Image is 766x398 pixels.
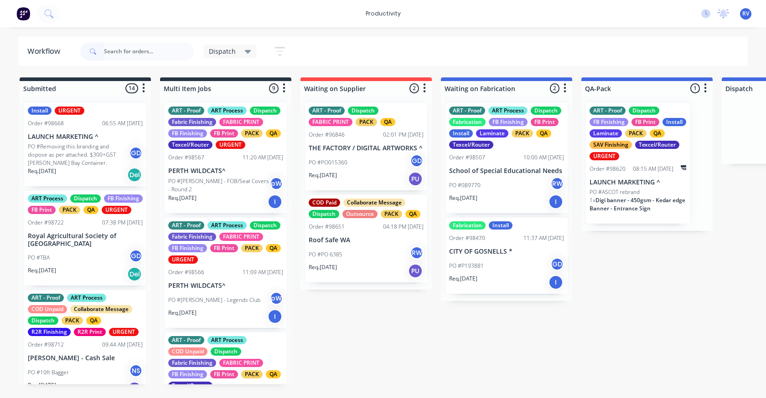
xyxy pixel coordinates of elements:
[590,118,628,126] div: FB Finishing
[309,144,424,152] p: THE FACTORY / DIGITAL ARTWORKS ^
[28,368,69,377] p: PO #10ft Bagger
[28,119,64,128] div: Order #98668
[635,141,679,149] div: Texcel/Router
[241,129,263,138] div: PACK
[343,199,405,207] div: Collaborate Message
[207,107,247,115] div: ART Process
[625,129,647,138] div: PACK
[309,263,337,271] p: Req. [DATE]
[361,7,405,20] div: productivity
[631,118,659,126] div: FB Print
[449,181,481,189] p: PO #089770
[629,107,659,115] div: Dispatch
[266,244,281,252] div: QA
[523,234,564,242] div: 11:37 AM [DATE]
[70,305,132,313] div: Collaborate Message
[380,118,395,126] div: QA
[348,107,378,115] div: Dispatch
[168,370,207,378] div: FB Finishing
[309,107,345,115] div: ART - Proof
[742,10,749,18] span: RV
[219,359,263,367] div: FABRIC PRINT
[449,118,486,126] div: Fabrication
[216,141,245,149] div: URGENT
[59,206,80,214] div: PACK
[449,234,485,242] div: Order #98470
[590,152,619,160] div: URGENT
[168,359,216,367] div: Fabric Finishing
[168,255,198,264] div: URGENT
[243,153,283,162] div: 11:20 AM [DATE]
[309,131,345,139] div: Order #96846
[28,167,56,175] p: Req. [DATE]
[590,165,626,173] div: Order #98620
[408,172,423,186] div: PU
[449,141,493,149] div: Texcel/Router
[633,165,673,173] div: 08:15 AM [DATE]
[168,194,197,202] p: Req. [DATE]
[243,268,283,276] div: 11:09 AM [DATE]
[383,131,424,139] div: 02:01 PM [DATE]
[210,370,238,378] div: FB Print
[102,219,143,227] div: 07:38 PM [DATE]
[309,199,340,207] div: COD Paid
[305,103,427,190] div: ART - ProofDispatchFABRIC PRINTPACKQAOrder #9684602:01 PM [DATE]THE FACTORY / DIGITAL ARTWORKS ^P...
[104,42,194,61] input: Search for orders...
[210,244,238,252] div: FB Print
[531,118,559,126] div: FB Print
[241,244,263,252] div: PACK
[549,275,563,290] div: I
[449,194,477,202] p: Req. [DATE]
[342,210,378,218] div: Outsource
[662,118,686,126] div: Install
[168,107,204,115] div: ART - Proof
[127,267,142,281] div: Del
[536,129,551,138] div: QA
[209,46,236,56] span: Dispatch
[28,143,129,167] p: PO #Removing this branding and dispose as per attached. $300+GST [PERSON_NAME] Bay Container.
[28,341,64,349] div: Order #98712
[28,219,64,227] div: Order #98722
[28,206,56,214] div: FB Print
[168,268,204,276] div: Order #98566
[55,107,84,115] div: URGENT
[449,129,473,138] div: Install
[168,129,207,138] div: FB Finishing
[168,244,207,252] div: FB Finishing
[109,328,139,336] div: URGENT
[590,188,640,196] p: PO #ASCOT rebrand
[531,107,561,115] div: Dispatch
[590,107,626,115] div: ART - Proof
[590,141,632,149] div: SAV Finishing
[28,381,56,389] p: Req. [DATE]
[523,153,564,162] div: 10:00 AM [DATE]
[28,266,56,275] p: Req. [DATE]
[207,336,247,344] div: ART Process
[410,246,424,260] div: RW
[219,233,263,241] div: FABRIC PRINT
[28,194,67,203] div: ART Process
[356,118,377,126] div: PACK
[207,221,247,230] div: ART Process
[241,370,263,378] div: PACK
[549,194,563,209] div: I
[28,232,143,248] p: Royal Agricultural Society of [GEOGRAPHIC_DATA]
[266,370,281,378] div: QA
[70,194,101,203] div: Dispatch
[127,382,142,396] div: PU
[449,221,486,230] div: Fabrication
[28,107,52,115] div: Install
[590,129,622,138] div: Laminate
[67,294,106,302] div: ART Process
[512,129,533,138] div: PACK
[586,103,690,224] div: ART - ProofDispatchFB FinishingFB PrintInstallLaminatePACKQASAV FinishingTexcel/RouterURGENTOrder...
[62,316,83,325] div: PACK
[74,328,106,336] div: R2R Print
[250,221,280,230] div: Dispatch
[86,316,101,325] div: QA
[309,158,347,167] p: PO #PO015360
[309,236,424,244] p: Roof Safe WA
[309,171,337,179] p: Req. [DATE]
[168,153,204,162] div: Order #98567
[449,167,564,175] p: School of Special Educational Needs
